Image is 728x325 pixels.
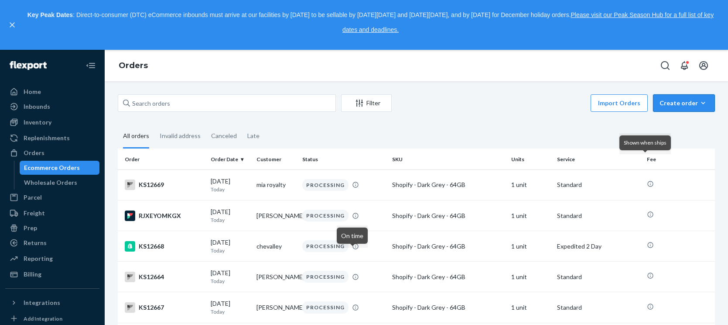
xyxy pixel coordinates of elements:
div: RJXEYOMKGX [125,211,204,221]
td: [PERSON_NAME] [253,201,299,231]
a: Orders [5,146,99,160]
div: Shopify - Dark Grey - 64GB [392,273,505,281]
div: KS12668 [125,241,204,252]
div: Filter [342,99,391,107]
p: Today [211,216,250,224]
th: Units [508,149,554,169]
a: Please visit our Peak Season Hub for a full list of key dates and deadlines. [342,11,714,33]
div: Shopify - Dark Grey - 64GB [392,180,505,189]
a: Reporting [5,252,99,266]
div: Shopify - Dark Grey - 64GB [392,303,505,312]
div: Returns [24,239,47,247]
p: Expedited 2 Day [557,242,639,251]
div: Ecommerce Orders [24,163,80,172]
a: Prep [5,221,99,235]
div: Parcel [24,193,42,202]
a: Wholesale Orders [20,176,100,190]
p: Standard [557,273,639,281]
th: Order Date [207,149,253,169]
div: Wholesale Orders [24,178,77,187]
th: SKU [389,149,508,169]
button: Filter [341,94,392,112]
th: Order [118,149,207,169]
td: 1 unit [508,231,554,262]
a: Freight [5,206,99,220]
p: Standard [557,303,639,312]
button: Close Navigation [82,57,99,74]
div: Inventory [24,118,51,127]
th: Service [554,149,643,169]
a: Returns [5,236,99,250]
td: chevalley [253,231,299,262]
button: Import Orders [591,94,648,112]
div: Integrations [24,298,60,307]
input: Search orders [118,94,336,112]
button: close, [8,21,17,29]
p: Today [211,308,250,315]
div: Freight [24,209,45,218]
div: PROCESSING [302,271,349,283]
div: PROCESSING [302,240,349,252]
div: Create order [660,99,708,107]
a: Parcel [5,190,99,204]
div: [DATE] [211,207,250,224]
div: [DATE] [211,238,250,254]
a: Billing [5,267,99,281]
th: Status [299,149,388,169]
div: Reporting [24,254,53,263]
a: Orders [119,61,148,70]
div: Inbounds [24,102,50,111]
img: Flexport logo [10,61,47,70]
div: Prep [24,224,37,232]
div: Customer [256,156,295,163]
div: Shopify - Dark Grey - 64GB [392,211,505,220]
a: Inbounds [5,100,99,114]
div: KS12667 [125,302,204,313]
div: PROCESSING [302,210,349,221]
td: 1 unit [508,201,554,231]
div: All orders [123,124,149,149]
div: Orders [24,149,44,157]
div: Shopify - Dark Grey - 64GB [392,242,505,251]
strong: Key Peak Dates [27,11,73,18]
div: Late [247,124,260,147]
a: Home [5,85,99,99]
td: [PERSON_NAME] [253,292,299,323]
div: Invalid address [160,124,201,147]
a: Inventory [5,115,99,129]
button: Open Search Box [656,57,674,74]
p: Standard [557,211,639,220]
p: : Direct-to-consumer (DTC) eCommerce inbounds must arrive at our facilities by [DATE] to be sella... [21,8,720,37]
a: Replenishments [5,131,99,145]
p: On time [341,231,363,240]
ol: breadcrumbs [112,53,155,79]
div: Billing [24,270,41,279]
div: KS12664 [125,272,204,282]
button: Open account menu [695,57,712,74]
button: Integrations [5,296,99,310]
td: 1 unit [508,169,554,200]
div: PROCESSING [302,301,349,313]
p: Standard [557,180,639,189]
button: Create order [653,94,715,112]
th: Fee [643,149,715,169]
p: Today [211,277,250,285]
div: KS12669 [125,180,204,190]
div: [DATE] [211,299,250,315]
div: Home [24,87,41,96]
button: Open notifications [676,57,693,74]
td: 1 unit [508,262,554,292]
a: Ecommerce Orders [20,161,100,175]
div: Replenishments [24,134,70,142]
div: [DATE] [211,269,250,285]
div: PROCESSING [302,179,349,191]
div: Shown when ships [619,135,671,150]
p: Today [211,186,250,193]
td: mia royalty [253,169,299,200]
td: [PERSON_NAME] [253,262,299,292]
td: 1 unit [508,292,554,323]
div: [DATE] [211,177,250,193]
a: Add Integration [5,313,99,324]
div: Canceled [211,124,237,147]
div: Add Integration [24,315,62,322]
